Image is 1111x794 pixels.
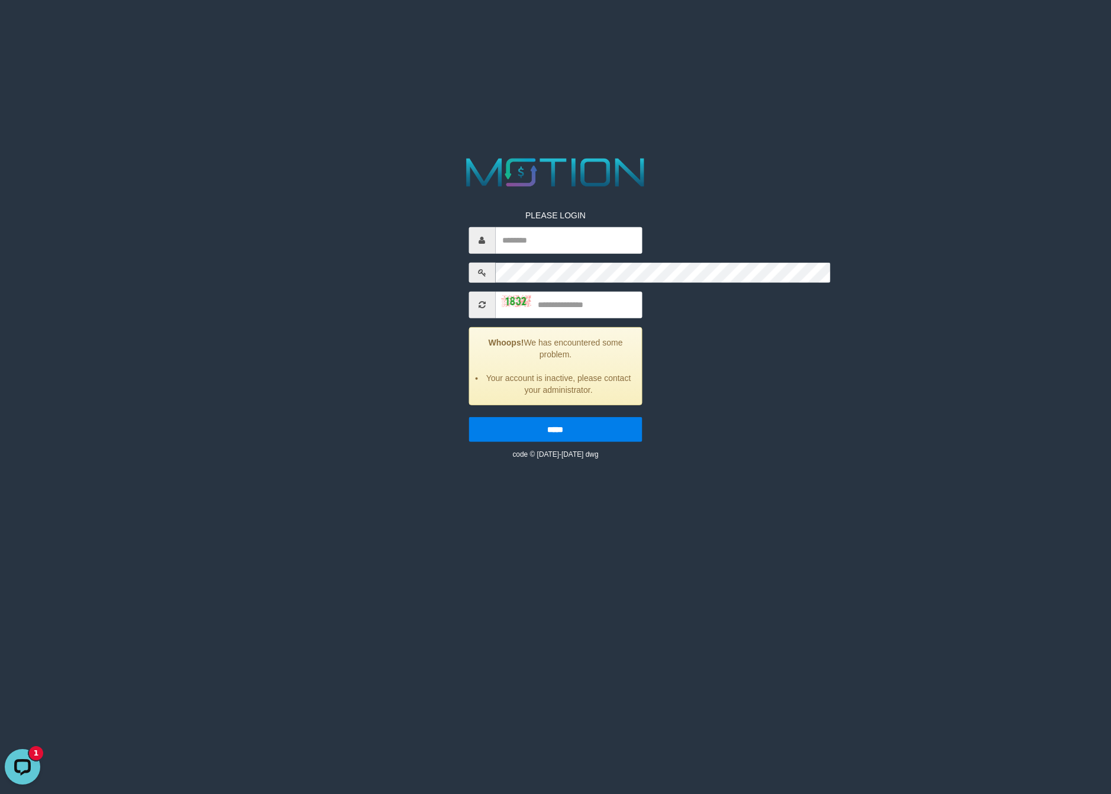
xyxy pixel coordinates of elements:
[489,337,524,347] strong: Whoops!
[501,295,531,307] img: captcha
[469,209,642,221] p: PLEASE LOGIN
[458,153,653,192] img: MOTION_logo.png
[512,450,598,458] small: code © [DATE]-[DATE] dwg
[29,2,43,16] div: new message indicator
[5,5,40,40] button: Open LiveChat chat widget
[484,372,632,395] li: Your account is inactive, please contact your administrator.
[469,327,642,405] div: We has encountered some problem.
